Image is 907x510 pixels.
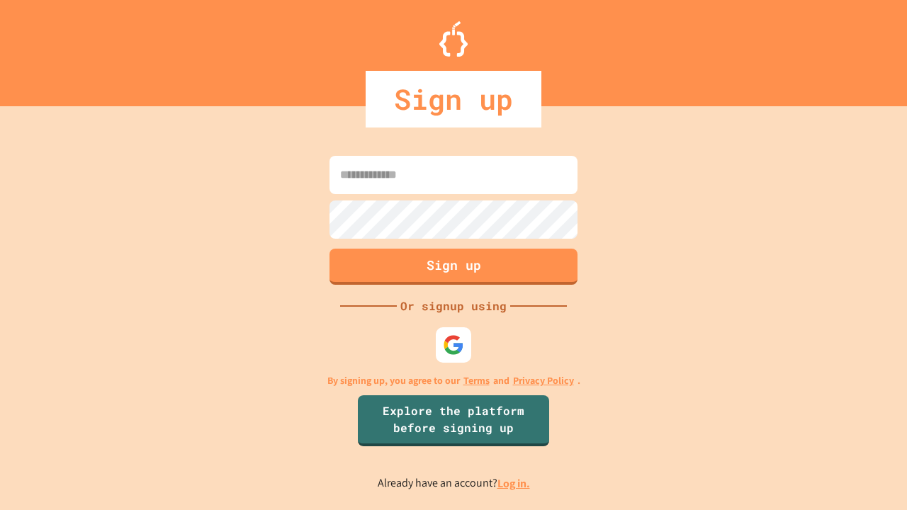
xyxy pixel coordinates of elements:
[366,71,541,127] div: Sign up
[847,453,893,496] iframe: chat widget
[497,476,530,491] a: Log in.
[358,395,549,446] a: Explore the platform before signing up
[378,475,530,492] p: Already have an account?
[327,373,580,388] p: By signing up, you agree to our and .
[329,249,578,285] button: Sign up
[789,392,893,452] iframe: chat widget
[439,21,468,57] img: Logo.svg
[463,373,490,388] a: Terms
[443,334,464,356] img: google-icon.svg
[397,297,510,314] div: Or signup using
[513,373,574,388] a: Privacy Policy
